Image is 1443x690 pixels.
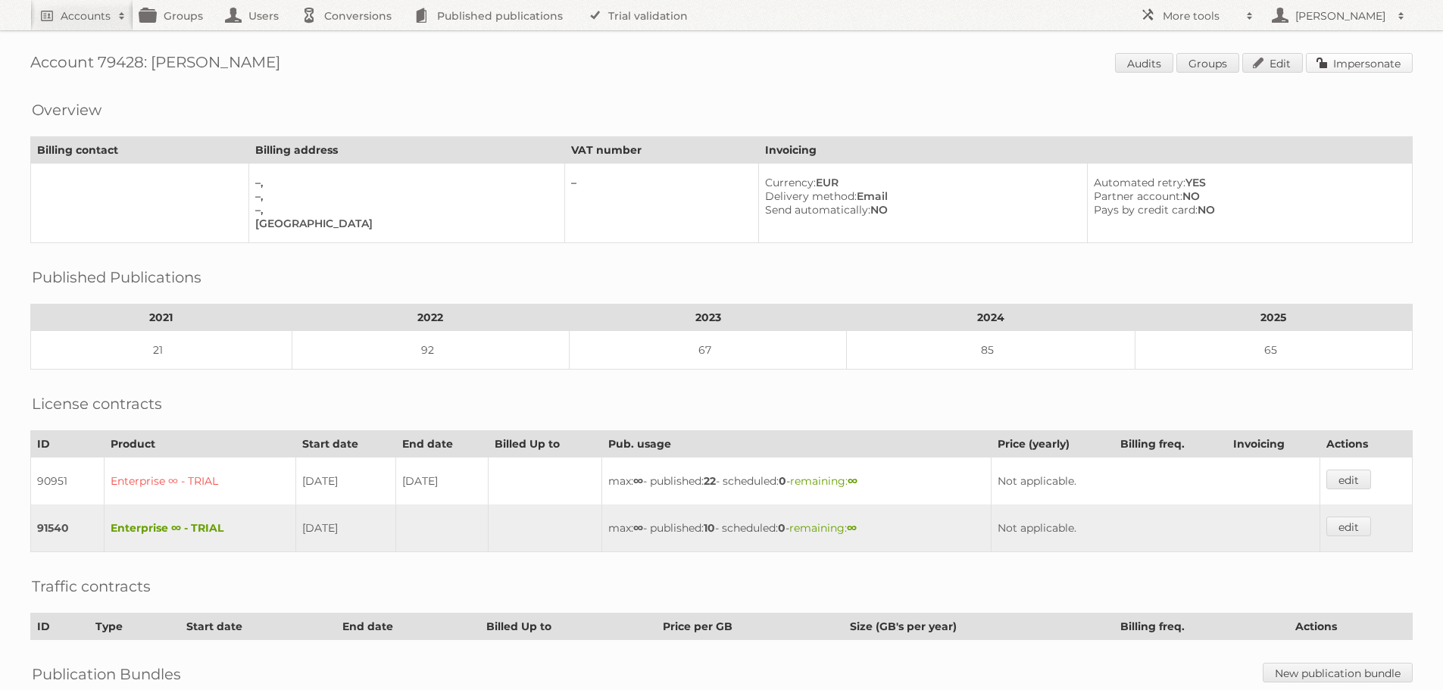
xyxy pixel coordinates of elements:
strong: 0 [778,521,786,535]
th: Invoicing [1226,431,1320,457]
td: – [565,164,758,243]
strong: ∞ [847,521,857,535]
th: Type [89,614,180,640]
td: [DATE] [295,504,395,552]
th: VAT number [565,137,758,164]
h2: More tools [1163,8,1238,23]
td: max: - published: - scheduled: - [601,504,991,552]
td: max: - published: - scheduled: - [601,457,991,505]
div: YES [1094,176,1400,189]
th: Product [105,431,296,457]
h2: Accounts [61,8,111,23]
strong: ∞ [848,474,857,488]
td: [DATE] [396,457,489,505]
div: NO [765,203,1075,217]
td: Not applicable. [991,504,1320,552]
th: 2022 [292,304,569,331]
strong: ∞ [633,521,643,535]
div: EUR [765,176,1075,189]
th: End date [336,614,479,640]
h2: Published Publications [32,266,201,289]
th: Billed Up to [489,431,602,457]
h2: License contracts [32,392,162,415]
th: Start date [295,431,395,457]
span: remaining: [789,521,857,535]
a: Audits [1115,53,1173,73]
th: End date [396,431,489,457]
td: Enterprise ∞ - TRIAL [105,504,296,552]
td: 65 [1135,331,1412,370]
td: Not applicable. [991,457,1320,505]
a: New publication bundle [1263,663,1413,682]
span: Currency: [765,176,816,189]
h1: Account 79428: [PERSON_NAME] [30,53,1413,76]
div: Email [765,189,1075,203]
td: 91540 [31,504,105,552]
div: NO [1094,203,1400,217]
th: 2023 [569,304,846,331]
td: 21 [31,331,292,370]
td: [DATE] [295,457,395,505]
th: Invoicing [758,137,1412,164]
div: –, [255,189,553,203]
th: ID [31,614,89,640]
a: Groups [1176,53,1239,73]
a: edit [1326,470,1371,489]
div: NO [1094,189,1400,203]
td: 67 [569,331,846,370]
th: Price (yearly) [991,431,1114,457]
th: Actions [1289,614,1413,640]
strong: 0 [779,474,786,488]
td: 92 [292,331,569,370]
span: Delivery method: [765,189,857,203]
th: Actions [1320,431,1412,457]
span: Pays by credit card: [1094,203,1198,217]
strong: 10 [704,521,715,535]
strong: 22 [704,474,716,488]
h2: [PERSON_NAME] [1292,8,1390,23]
td: 90951 [31,457,105,505]
div: [GEOGRAPHIC_DATA] [255,217,553,230]
th: 2025 [1135,304,1412,331]
th: Billing contact [31,137,249,164]
th: 2024 [847,304,1135,331]
span: remaining: [790,474,857,488]
strong: ∞ [633,474,643,488]
th: Price per GB [656,614,843,640]
th: Size (GB's per year) [843,614,1114,640]
th: Billing freq. [1114,614,1289,640]
span: Automated retry: [1094,176,1185,189]
td: Enterprise ∞ - TRIAL [105,457,296,505]
th: Billed Up to [479,614,656,640]
th: Start date [180,614,336,640]
th: Billing freq. [1114,431,1226,457]
th: Pub. usage [601,431,991,457]
th: ID [31,431,105,457]
span: Send automatically: [765,203,870,217]
h2: Traffic contracts [32,575,151,598]
div: –, [255,176,553,189]
a: Impersonate [1306,53,1413,73]
h2: Publication Bundles [32,663,181,685]
th: Billing address [248,137,565,164]
td: 85 [847,331,1135,370]
span: Partner account: [1094,189,1182,203]
h2: Overview [32,98,102,121]
div: –, [255,203,553,217]
th: 2021 [31,304,292,331]
a: edit [1326,517,1371,536]
a: Edit [1242,53,1303,73]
